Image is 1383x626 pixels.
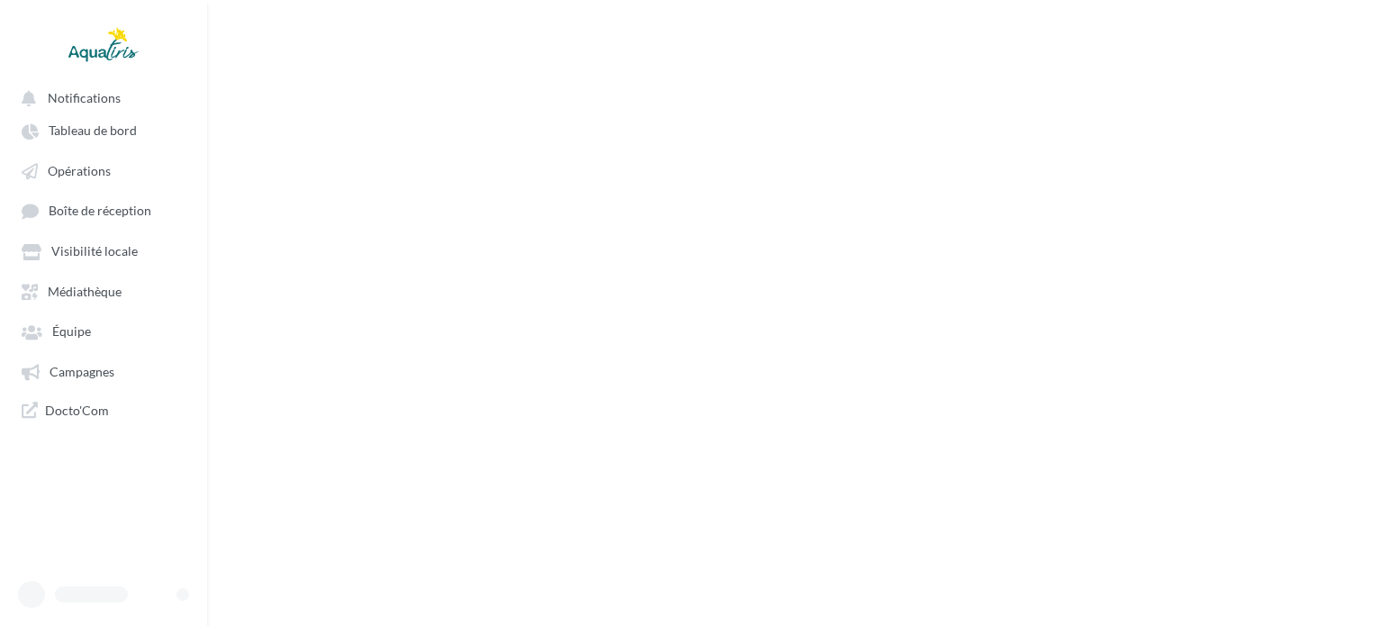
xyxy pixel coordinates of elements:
a: Médiathèque [11,275,196,307]
a: Docto'Com [11,395,196,426]
span: Notifications [48,90,121,105]
span: Médiathèque [48,284,122,299]
span: Opérations [48,163,111,178]
a: Boîte de réception [11,194,196,227]
a: Opérations [11,154,196,186]
span: Campagnes [50,364,114,379]
span: Docto'Com [45,402,109,419]
span: Boîte de réception [49,204,151,219]
a: Équipe [11,314,196,347]
span: Tableau de bord [49,123,137,139]
span: Équipe [52,324,91,340]
a: Visibilité locale [11,234,196,267]
span: Visibilité locale [51,244,138,259]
